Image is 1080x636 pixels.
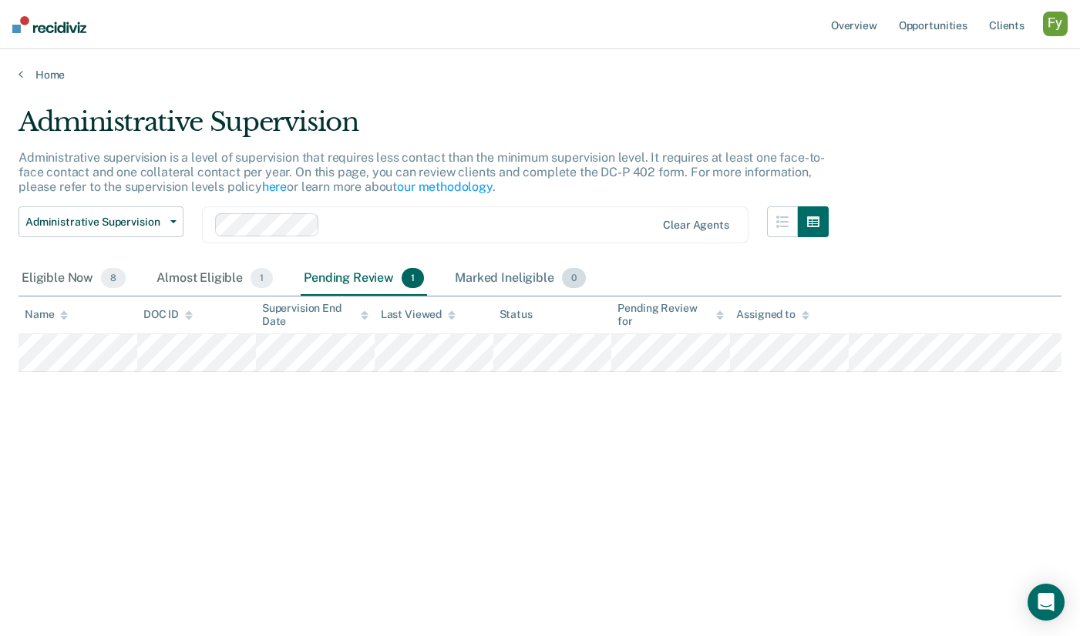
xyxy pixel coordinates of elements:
[262,302,368,328] div: Supervision End Date
[397,179,493,194] a: our methodology
[19,68,1061,82] a: Home
[19,150,825,194] p: Administrative supervision is a level of supervision that requires less contact than the minimum ...
[12,16,86,33] img: Recidiviz
[25,308,68,321] div: Name
[262,179,287,194] a: here
[143,308,193,321] div: DOC ID
[562,268,586,288] span: 0
[25,216,164,229] span: Administrative Supervision
[1028,584,1065,621] div: Open Intercom Messenger
[19,206,183,237] button: Administrative Supervision
[19,262,129,296] div: Eligible Now8
[500,308,533,321] div: Status
[301,262,427,296] div: Pending Review1
[452,262,589,296] div: Marked Ineligible0
[381,308,456,321] div: Last Viewed
[19,106,829,150] div: Administrative Supervision
[736,308,809,321] div: Assigned to
[251,268,273,288] span: 1
[153,262,276,296] div: Almost Eligible1
[402,268,424,288] span: 1
[101,268,126,288] span: 8
[617,302,724,328] div: Pending Review for
[663,219,728,232] div: Clear agents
